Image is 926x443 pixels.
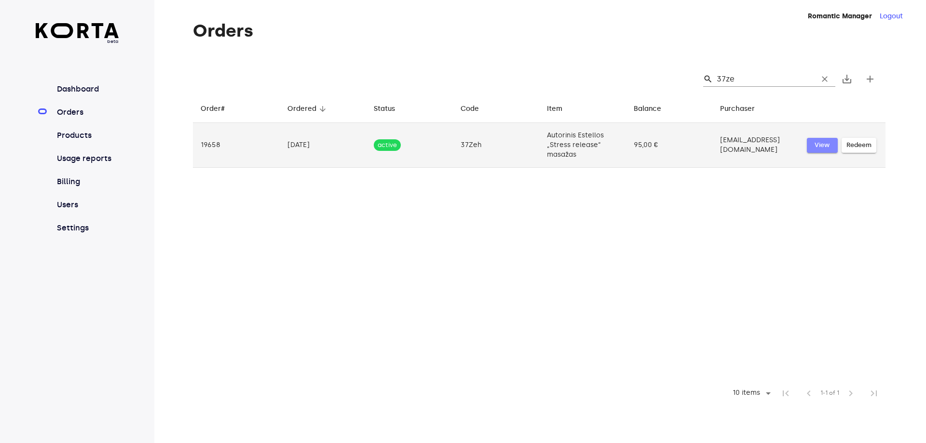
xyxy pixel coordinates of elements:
span: Code [461,103,491,115]
span: Status [374,103,408,115]
td: 37Zeh [453,123,540,168]
a: Usage reports [55,153,119,164]
span: active [374,141,401,150]
span: Purchaser [720,103,767,115]
button: Export [835,67,858,91]
div: Purchaser [720,103,755,115]
td: Autorinis Estellos „Stress release“ masažas [539,123,626,168]
div: Code [461,103,479,115]
div: Balance [634,103,661,115]
span: 1-1 of 1 [820,389,839,398]
strong: Romantic Manager [808,12,872,20]
a: Products [55,130,119,141]
button: Redeem [842,138,876,153]
span: First Page [774,382,797,405]
button: Clear Search [814,68,835,90]
td: [EMAIL_ADDRESS][DOMAIN_NAME] [712,123,799,168]
span: Redeem [846,140,872,151]
span: Next Page [839,382,862,405]
div: Status [374,103,395,115]
td: 19658 [193,123,280,168]
button: Logout [880,12,903,21]
td: 95,00 € [626,123,713,168]
a: beta [36,23,119,45]
span: search [703,74,713,84]
div: 10 items [726,386,774,401]
span: arrow_downward [318,105,327,113]
div: Ordered [287,103,316,115]
span: save_alt [841,73,853,85]
button: Create new gift card [858,67,882,91]
span: Last Page [862,382,885,405]
span: beta [36,38,119,45]
span: Balance [634,103,674,115]
a: Orders [55,107,119,118]
div: 10 items [730,389,763,397]
span: Ordered [287,103,329,115]
span: Order# [201,103,237,115]
a: Settings [55,222,119,234]
div: Order# [201,103,225,115]
span: add [864,73,876,85]
span: clear [820,74,830,84]
div: Item [547,103,562,115]
a: Users [55,199,119,211]
button: View [807,138,838,153]
input: Search [717,71,810,87]
span: View [812,140,833,151]
a: Billing [55,176,119,188]
h1: Orders [193,21,885,40]
img: Korta [36,23,119,38]
span: Item [547,103,575,115]
span: Previous Page [797,382,820,405]
a: Dashboard [55,83,119,95]
td: [DATE] [280,123,367,168]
